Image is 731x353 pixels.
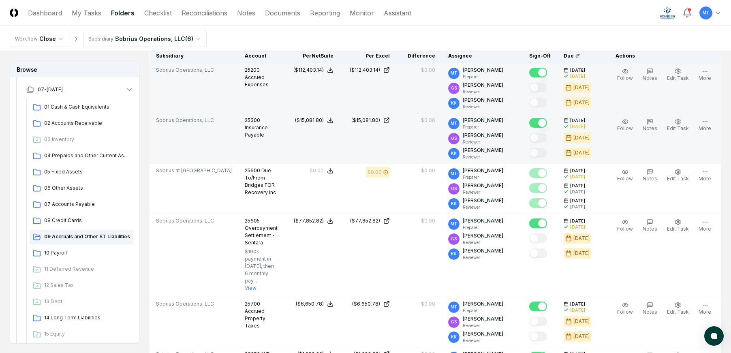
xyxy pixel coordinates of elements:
div: $0.00 [421,66,435,74]
a: 15 Equity [30,327,133,342]
span: 04 Prepaids and Other Current Assets [44,152,130,159]
p: [PERSON_NAME] [463,147,503,154]
button: Mark complete [529,332,547,341]
button: Notes [641,66,659,83]
span: Sobrius Operations, LLC [156,66,214,74]
p: [PERSON_NAME] [463,217,503,225]
a: 02 Accounts Receivable [30,116,133,131]
span: Sobrius Operations, LLC [156,300,214,308]
p: [PERSON_NAME] [463,167,503,174]
p: [PERSON_NAME] [463,197,503,204]
div: [DATE] [573,235,590,242]
div: [DATE] [573,149,590,156]
div: ($77,852.82) [350,217,380,225]
p: Reviewer [463,104,503,110]
div: $0.00 [310,167,324,174]
img: Sobrius logo [660,6,676,19]
a: My Tasks [72,8,101,18]
a: 12 Sales Tax [30,278,133,293]
p: Reviewer [463,323,503,329]
nav: breadcrumb [10,31,207,47]
p: Preparer [463,124,503,130]
div: [DATE] [570,189,585,195]
span: 25605 [245,218,260,224]
button: atlas-launcher [704,326,724,346]
button: Mark complete [529,168,547,178]
span: 07 Accounts Payable [44,201,130,208]
img: Logo [10,9,18,17]
th: Difference [396,49,442,63]
span: KK [451,150,457,156]
button: Mark complete [529,317,547,326]
div: [DATE] [573,84,590,91]
div: ($112,403.14) [293,66,324,74]
div: Actions [609,52,715,60]
button: Edit Task [665,300,690,317]
div: $0.00 [368,169,382,176]
button: More [697,300,713,317]
span: 02 Accounts Receivable [44,120,130,127]
span: Insurance Payable [245,124,268,138]
p: [PERSON_NAME] [463,330,503,338]
span: 03 Inventory [44,136,130,143]
a: ($6,650.78) [346,300,389,308]
a: ($77,852.82) [346,217,389,225]
span: [DATE] [570,301,585,307]
a: 14 Long Term Liabilities [30,311,133,325]
span: 09 Accruals and Other ST Liabilities [44,233,130,240]
span: Edit Task [667,175,689,182]
p: Reviewer [463,240,503,246]
button: Mark complete [529,218,547,228]
a: 10 Payroll [30,246,133,261]
a: Monitor [350,8,374,18]
div: $0.00 [421,117,435,124]
button: Notes [641,167,659,184]
a: 08 Credit Cards [30,214,133,228]
p: $100k payment in [DATE], then 6 monthly pay... [245,248,278,285]
div: [DATE] [570,174,585,180]
span: Follow [617,175,633,182]
span: 25200 [245,67,260,73]
button: MT [699,6,713,20]
span: MT [451,70,457,76]
span: 05 Fixed Assets [44,168,130,175]
span: Notes [643,309,657,315]
button: Follow [616,300,635,317]
p: Reviewer [463,154,503,160]
button: $0.00 [310,167,333,174]
th: Subsidiary [150,49,239,63]
span: MT [451,120,457,126]
button: Mark complete [529,248,547,258]
span: 01 Cash & Cash Equivalents [44,103,130,111]
div: [DATE] [573,318,590,325]
a: Assistant [384,8,411,18]
p: [PERSON_NAME] [463,182,503,189]
span: Follow [617,75,633,81]
button: Follow [616,66,635,83]
button: More [697,66,713,83]
div: $0.00 [421,217,435,225]
div: ($15,081.80) [351,117,380,124]
button: ($112,403.14) [293,66,333,74]
div: Subsidiary [88,35,113,43]
span: GS [451,236,457,242]
a: ($15,081.80) [346,117,389,124]
span: Notes [643,226,657,232]
div: ($77,852.82) [294,217,324,225]
button: Mark complete [529,83,547,92]
span: Sobrius Operations, LLC [156,217,214,225]
span: [DATE] [570,67,585,73]
button: ($15,081.80) [295,117,333,124]
span: KK [451,251,457,257]
button: Mark complete [529,198,547,208]
span: Edit Task [667,75,689,81]
span: Follow [617,226,633,232]
button: More [697,217,713,234]
span: [DATE] [570,198,585,204]
th: Per Excel [340,49,396,63]
div: [DATE] [570,124,585,130]
p: [PERSON_NAME] [463,132,503,139]
div: [DATE] [573,134,590,141]
button: More [697,117,713,134]
span: MT [451,171,457,177]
